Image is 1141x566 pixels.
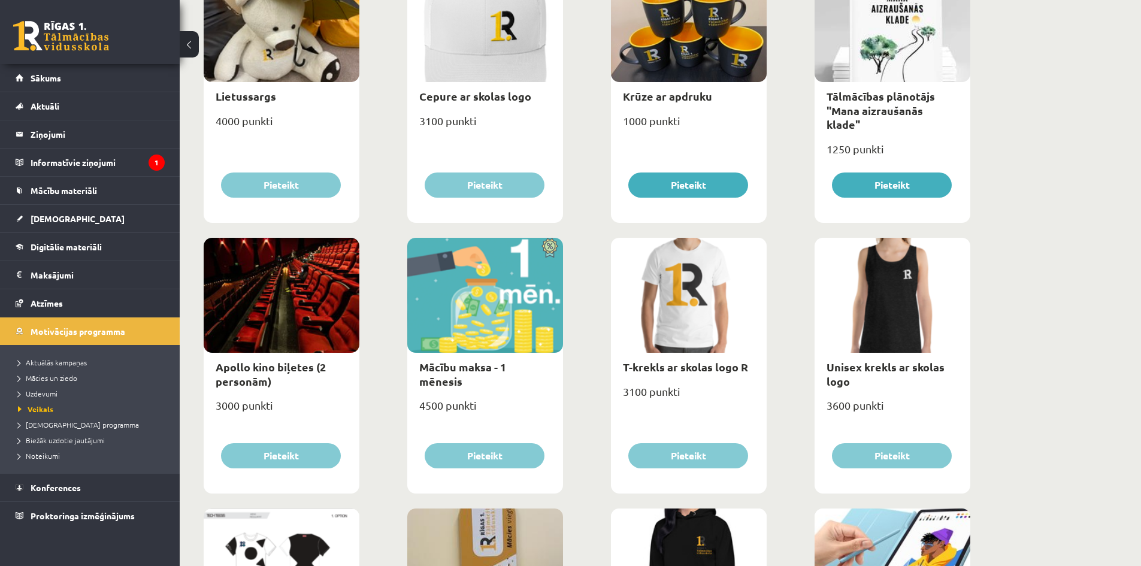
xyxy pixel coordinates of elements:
[16,205,165,232] a: [DEMOGRAPHIC_DATA]
[16,177,165,204] a: Mācību materiāli
[31,72,61,83] span: Sākums
[31,185,97,196] span: Mācību materiāli
[827,360,945,388] a: Unisex krekls ar skolas logo
[31,241,102,252] span: Digitālie materiāli
[611,111,767,141] div: 1000 punkti
[16,289,165,317] a: Atzīmes
[832,443,952,468] button: Pieteikt
[407,395,563,425] div: 4500 punkti
[204,395,359,425] div: 3000 punkti
[18,404,53,414] span: Veikals
[31,120,165,148] legend: Ziņojumi
[16,317,165,345] a: Motivācijas programma
[18,389,57,398] span: Uzdevumi
[623,360,748,374] a: T-krekls ar skolas logo R
[18,450,168,461] a: Noteikumi
[16,149,165,176] a: Informatīvie ziņojumi1
[18,420,139,429] span: [DEMOGRAPHIC_DATA] programma
[18,373,168,383] a: Mācies un ziedo
[31,261,165,289] legend: Maksājumi
[623,89,712,103] a: Krūze ar apdruku
[18,373,77,383] span: Mācies un ziedo
[832,172,952,198] button: Pieteikt
[221,172,341,198] button: Pieteikt
[18,358,87,367] span: Aktuālās kampaņas
[827,89,935,131] a: Tālmācības plānotājs "Mana aizraušanās klade"
[31,482,81,493] span: Konferences
[628,172,748,198] button: Pieteikt
[18,419,168,430] a: [DEMOGRAPHIC_DATA] programma
[425,172,544,198] button: Pieteikt
[815,139,970,169] div: 1250 punkti
[31,510,135,521] span: Proktoringa izmēģinājums
[31,213,125,224] span: [DEMOGRAPHIC_DATA]
[407,111,563,141] div: 3100 punkti
[16,502,165,529] a: Proktoringa izmēģinājums
[16,474,165,501] a: Konferences
[611,382,767,411] div: 3100 punkti
[16,64,165,92] a: Sākums
[18,451,60,461] span: Noteikumi
[16,261,165,289] a: Maksājumi
[216,89,276,103] a: Lietussargs
[18,404,168,414] a: Veikals
[31,298,63,308] span: Atzīmes
[536,238,563,258] img: Atlaide
[149,155,165,171] i: 1
[31,149,165,176] legend: Informatīvie ziņojumi
[221,443,341,468] button: Pieteikt
[18,435,168,446] a: Biežāk uzdotie jautājumi
[13,21,109,51] a: Rīgas 1. Tālmācības vidusskola
[16,92,165,120] a: Aktuāli
[216,360,326,388] a: Apollo kino biļetes (2 personām)
[18,388,168,399] a: Uzdevumi
[16,120,165,148] a: Ziņojumi
[628,443,748,468] button: Pieteikt
[18,357,168,368] a: Aktuālās kampaņas
[425,443,544,468] button: Pieteikt
[815,395,970,425] div: 3600 punkti
[419,89,531,103] a: Cepure ar skolas logo
[16,233,165,261] a: Digitālie materiāli
[31,101,59,111] span: Aktuāli
[31,326,125,337] span: Motivācijas programma
[419,360,506,388] a: Mācību maksa - 1 mēnesis
[204,111,359,141] div: 4000 punkti
[18,435,105,445] span: Biežāk uzdotie jautājumi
